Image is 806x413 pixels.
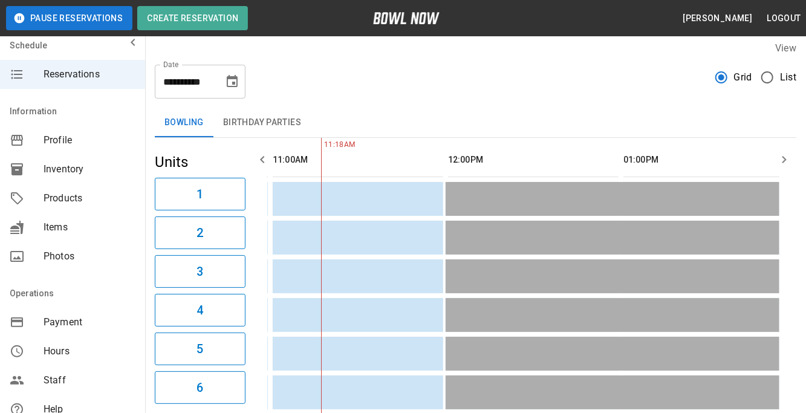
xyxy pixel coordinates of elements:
span: Items [44,220,135,235]
button: 4 [155,294,245,327]
span: Products [44,191,135,206]
img: logo [373,12,440,24]
th: 11:00AM [273,143,443,177]
button: Bowling [155,108,213,137]
span: Grid [734,70,752,85]
button: 2 [155,216,245,249]
button: 3 [155,255,245,288]
h6: 6 [197,378,203,397]
h6: 2 [197,223,203,242]
span: 11:18AM [321,139,324,151]
button: 6 [155,371,245,404]
span: Reservations [44,67,135,82]
button: Create Reservation [137,6,248,30]
th: 12:00PM [448,143,619,177]
button: 5 [155,333,245,365]
span: Photos [44,249,135,264]
button: Birthday Parties [213,108,311,137]
div: inventory tabs [155,108,796,137]
button: [PERSON_NAME] [678,7,757,30]
h6: 5 [197,339,203,359]
button: Choose date, selected date is Sep 6, 2025 [220,70,244,94]
span: Profile [44,133,135,148]
th: 01:00PM [623,143,794,177]
span: Staff [44,373,135,388]
h6: 1 [197,184,203,204]
h6: 3 [197,262,203,281]
label: View [775,42,796,54]
span: Inventory [44,162,135,177]
h6: 4 [197,301,203,320]
span: Hours [44,344,135,359]
button: Logout [762,7,806,30]
button: Pause Reservations [6,6,132,30]
h5: Units [155,152,245,172]
button: 1 [155,178,245,210]
span: List [780,70,796,85]
span: Payment [44,315,135,330]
